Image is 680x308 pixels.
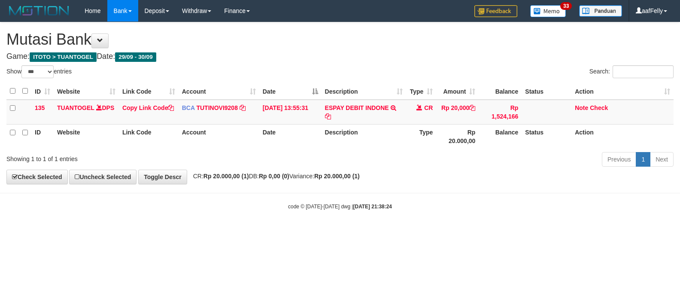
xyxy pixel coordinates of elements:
th: Website [54,124,119,149]
th: ID: activate to sort column ascending [31,83,54,100]
a: Copy Link Code [122,104,174,111]
span: 135 [35,104,45,111]
strong: [DATE] 21:38:24 [353,204,392,210]
label: Show entries [6,65,72,78]
a: Uncheck Selected [69,170,137,184]
th: Date: activate to sort column descending [259,83,322,100]
a: Copy TUTINOVI9208 to clipboard [240,104,246,111]
a: TUANTOGEL [57,104,94,111]
th: Type [406,124,436,149]
label: Search: [589,65,674,78]
td: DPS [54,100,119,125]
th: Amount: activate to sort column ascending [436,83,479,100]
strong: Rp 20.000,00 (1) [203,173,249,180]
th: Type: activate to sort column ascending [406,83,436,100]
span: CR: DB: Variance: [189,173,360,180]
th: Description: activate to sort column ascending [322,83,407,100]
th: Rp 20.000,00 [436,124,479,149]
th: Status [522,124,571,149]
a: 1 [636,152,650,167]
input: Search: [613,65,674,78]
th: Date [259,124,322,149]
th: Description [322,124,407,149]
span: 29/09 - 30/09 [115,52,156,62]
strong: Rp 20.000,00 (1) [314,173,360,180]
th: ID [31,124,54,149]
th: Website: activate to sort column ascending [54,83,119,100]
th: Account: activate to sort column ascending [179,83,259,100]
th: Link Code [119,124,179,149]
span: BCA [182,104,195,111]
h4: Game: Date: [6,52,674,61]
a: ESPAY DEBIT INDONE [325,104,389,111]
td: Rp 20,000 [436,100,479,125]
strong: Rp 0,00 (0) [259,173,289,180]
h1: Mutasi Bank [6,31,674,48]
img: panduan.png [579,5,622,17]
a: TUTINOVI9208 [196,104,237,111]
a: Note [575,104,588,111]
th: Account [179,124,259,149]
div: Showing 1 to 1 of 1 entries [6,151,277,163]
a: Toggle Descr [138,170,187,184]
a: Copy Rp 20,000 to clipboard [469,104,475,111]
a: Copy ESPAY DEBIT INDONE to clipboard [325,113,331,120]
td: Rp 1,524,166 [479,100,522,125]
img: Feedback.jpg [474,5,517,17]
th: Balance [479,124,522,149]
small: code © [DATE]-[DATE] dwg | [288,204,392,210]
select: Showentries [21,65,54,78]
th: Action [571,124,674,149]
span: ITOTO > TUANTOGEL [30,52,97,62]
th: Action: activate to sort column ascending [571,83,674,100]
a: Check Selected [6,170,68,184]
th: Balance [479,83,522,100]
span: CR [424,104,433,111]
a: Check [590,104,608,111]
img: MOTION_logo.png [6,4,72,17]
span: 33 [560,2,572,10]
th: Status [522,83,571,100]
a: Next [650,152,674,167]
th: Link Code: activate to sort column ascending [119,83,179,100]
td: [DATE] 13:55:31 [259,100,322,125]
a: Previous [602,152,636,167]
img: Button%20Memo.svg [530,5,566,17]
